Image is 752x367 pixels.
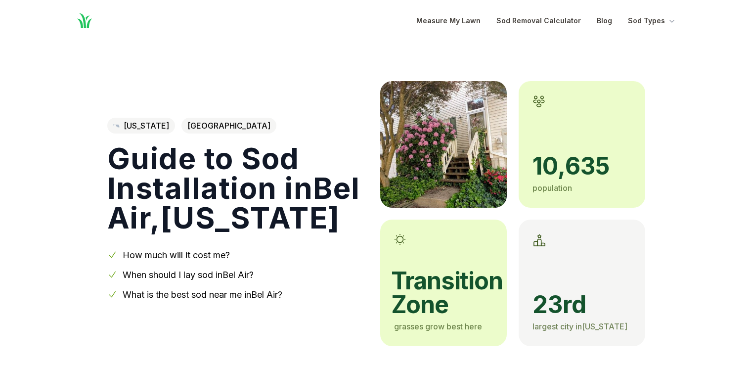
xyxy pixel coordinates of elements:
[496,15,581,27] a: Sod Removal Calculator
[123,289,282,300] a: What is the best sod near me inBel Air?
[532,321,627,331] span: largest city in [US_STATE]
[380,81,507,208] img: A picture of Bel Air
[391,269,493,317] span: transition zone
[123,270,254,280] a: When should I lay sod inBel Air?
[532,154,631,178] span: 10,635
[628,15,677,27] button: Sod Types
[107,143,364,232] h1: Guide to Sod Installation in Bel Air , [US_STATE]
[181,118,276,134] span: [GEOGRAPHIC_DATA]
[416,15,481,27] a: Measure My Lawn
[113,124,120,128] img: Maryland state outline
[394,321,482,331] span: grasses grow best here
[532,293,631,317] span: 23rd
[597,15,612,27] a: Blog
[123,250,230,260] a: How much will it cost me?
[532,183,572,193] span: population
[107,118,175,134] a: [US_STATE]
